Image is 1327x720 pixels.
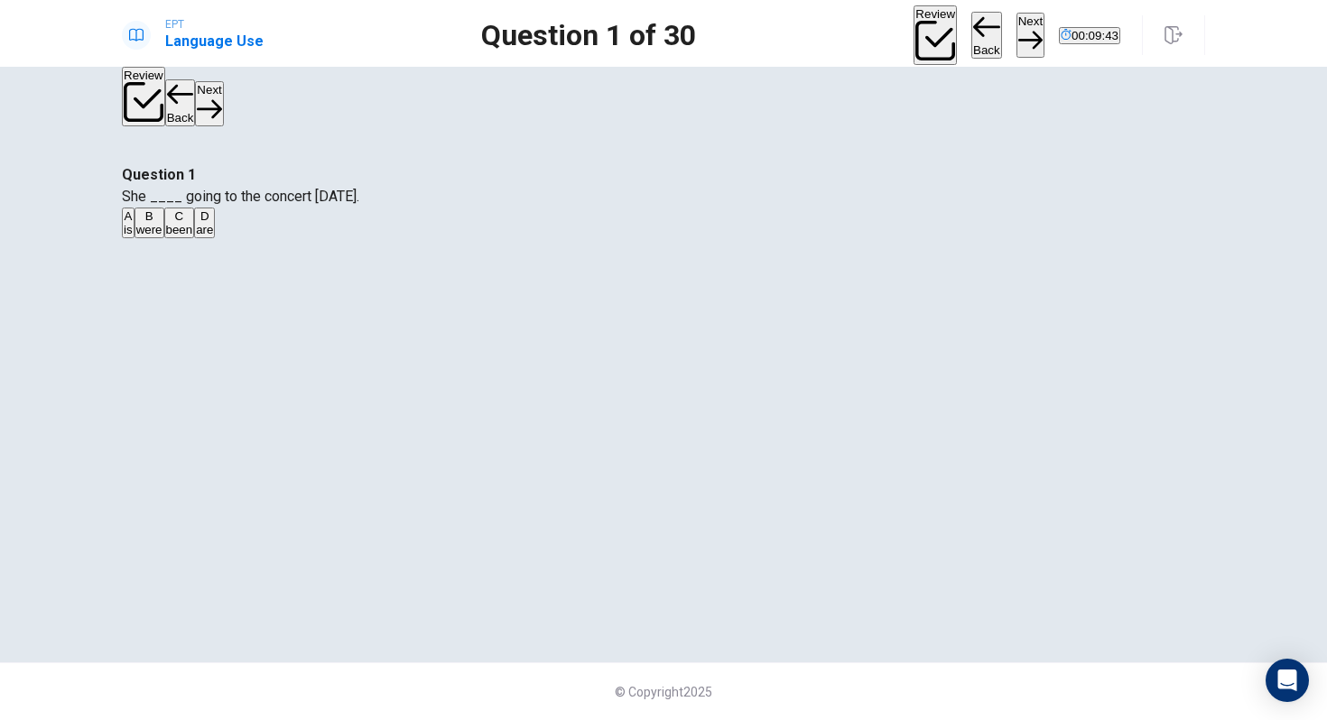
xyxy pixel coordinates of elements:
span: She ____ going to the concert [DATE]. [122,188,359,205]
div: Open Intercom Messenger [1266,659,1309,702]
div: C [166,209,193,223]
h1: Question 1 of 30 [481,24,696,46]
button: Ais [122,208,135,238]
span: is [124,223,133,236]
span: 00:09:43 [1072,29,1118,42]
button: Back [165,79,196,126]
span: EPT [165,18,264,31]
button: Next [195,81,223,125]
button: Review [914,5,957,65]
span: are [196,223,213,236]
button: Dare [194,208,215,238]
h1: Language Use [165,31,264,52]
span: were [136,223,162,236]
div: A [124,209,133,223]
div: B [136,209,162,223]
button: Review [122,67,165,126]
button: Cbeen [164,208,195,238]
div: D [196,209,213,223]
span: © Copyright 2025 [615,685,712,699]
button: Next [1016,13,1044,57]
button: Bwere [135,208,164,238]
button: Back [971,12,1002,59]
h4: Question 1 [122,164,1205,186]
span: been [166,223,193,236]
button: 00:09:43 [1059,27,1120,44]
